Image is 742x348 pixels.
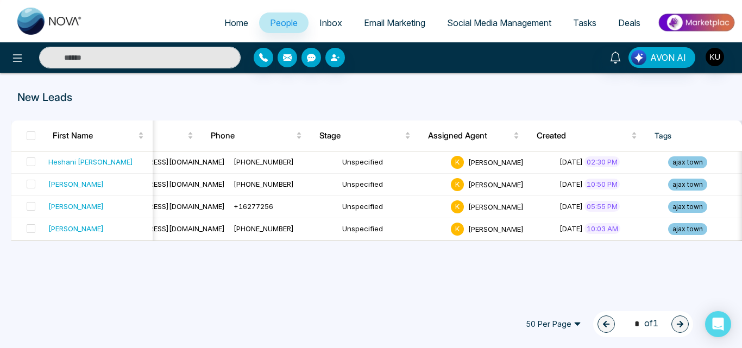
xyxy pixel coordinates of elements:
[584,179,620,189] span: 10:50 PM
[428,129,511,142] span: Assigned Agent
[559,157,583,166] span: [DATE]
[705,311,731,337] div: Open Intercom Messenger
[259,12,309,33] a: People
[628,47,695,68] button: AVON AI
[468,224,524,233] span: [PERSON_NAME]
[668,223,707,235] span: ajax town
[319,129,403,142] span: Stage
[419,121,528,151] th: Assigned Agent
[234,180,294,188] span: [PHONE_NUMBER]
[48,223,104,234] div: [PERSON_NAME]
[562,12,607,33] a: Tasks
[451,223,464,236] span: K
[468,157,524,166] span: [PERSON_NAME]
[584,201,620,212] span: 05:55 PM
[53,129,136,142] span: First Name
[319,17,342,28] span: Inbox
[559,202,583,211] span: [DATE]
[98,202,225,211] span: [EMAIL_ADDRESS][DOMAIN_NAME]
[628,317,658,331] span: of 1
[48,156,133,167] div: Heshani [PERSON_NAME]
[668,156,707,168] span: ajax town
[584,156,620,167] span: 02:30 PM
[309,12,353,33] a: Inbox
[234,202,273,211] span: +16277256
[211,129,294,142] span: Phone
[234,157,294,166] span: [PHONE_NUMBER]
[559,224,583,233] span: [DATE]
[364,17,425,28] span: Email Marketing
[668,201,707,213] span: ajax town
[518,315,589,333] span: 50 Per Page
[44,121,153,151] th: First Name
[17,8,83,35] img: Nova CRM Logo
[213,12,259,33] a: Home
[202,121,311,151] th: Phone
[436,12,562,33] a: Social Media Management
[311,121,419,151] th: Stage
[338,174,447,196] td: Unspecified
[631,50,646,65] img: Lead Flow
[657,10,735,35] img: Market-place.gif
[451,200,464,213] span: K
[559,180,583,188] span: [DATE]
[98,157,225,166] span: [EMAIL_ADDRESS][DOMAIN_NAME]
[17,89,485,105] p: New Leads
[573,17,596,28] span: Tasks
[528,121,646,151] th: Created
[447,17,551,28] span: Social Media Management
[48,179,104,189] div: [PERSON_NAME]
[650,51,686,64] span: AVON AI
[451,178,464,191] span: K
[451,156,464,169] span: K
[537,129,629,142] span: Created
[468,202,524,211] span: [PERSON_NAME]
[338,218,447,241] td: Unspecified
[270,17,298,28] span: People
[706,48,724,66] img: User Avatar
[353,12,436,33] a: Email Marketing
[668,179,707,191] span: ajax town
[338,196,447,218] td: Unspecified
[468,180,524,188] span: [PERSON_NAME]
[234,224,294,233] span: [PHONE_NUMBER]
[338,151,447,174] td: Unspecified
[584,223,620,234] span: 10:03 AM
[98,180,225,188] span: [EMAIL_ADDRESS][DOMAIN_NAME]
[48,201,104,212] div: [PERSON_NAME]
[618,17,640,28] span: Deals
[224,17,248,28] span: Home
[607,12,651,33] a: Deals
[98,224,225,233] span: [EMAIL_ADDRESS][DOMAIN_NAME]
